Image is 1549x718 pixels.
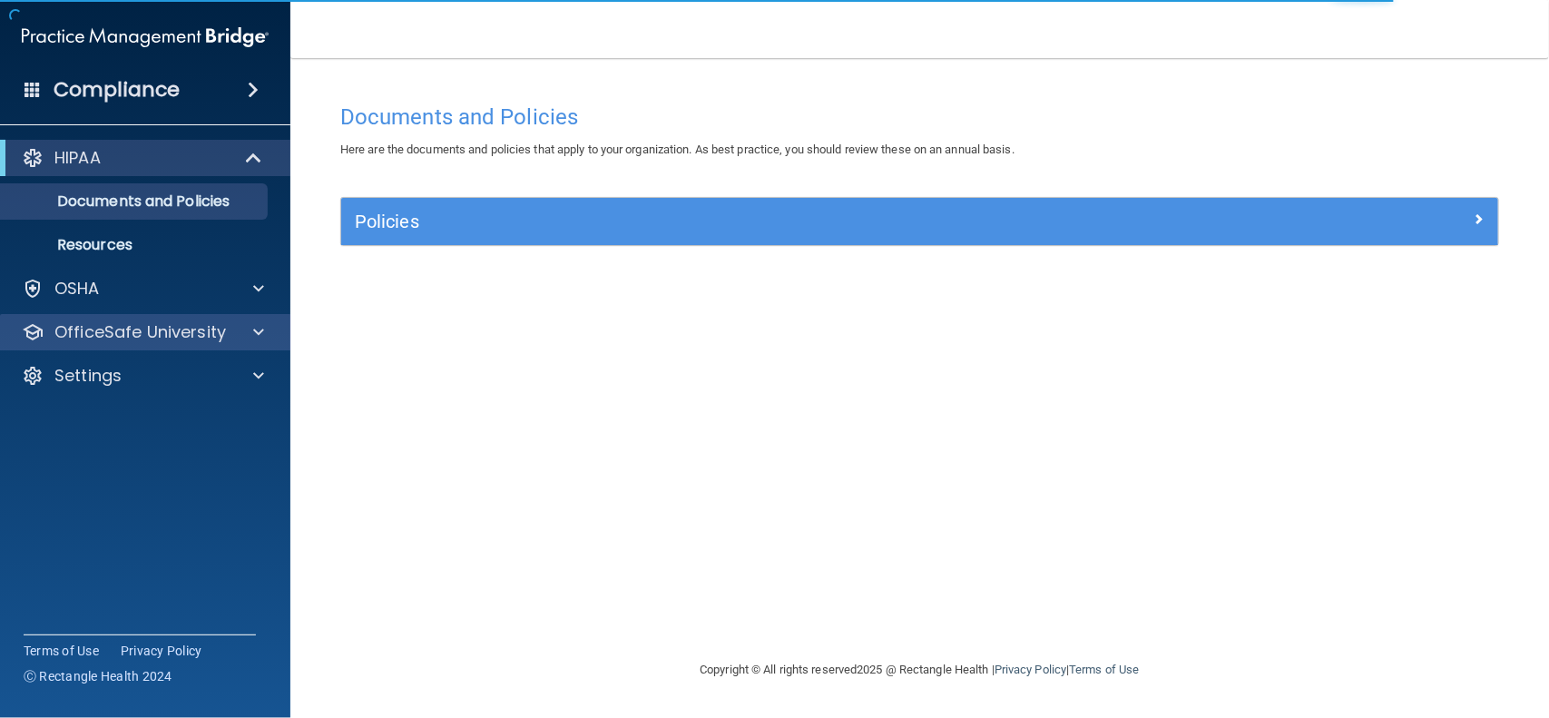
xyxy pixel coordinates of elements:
[54,278,100,300] p: OSHA
[12,192,260,211] p: Documents and Policies
[1236,591,1527,663] iframe: Drift Widget Chat Controller
[24,667,172,685] span: Ⓒ Rectangle Health 2024
[54,77,180,103] h4: Compliance
[340,105,1499,129] h4: Documents and Policies
[54,147,101,169] p: HIPAA
[995,663,1066,676] a: Privacy Policy
[340,143,1015,156] span: Here are the documents and policies that apply to your organization. As best practice, you should...
[22,147,263,169] a: HIPAA
[1069,663,1139,676] a: Terms of Use
[54,365,122,387] p: Settings
[355,211,1195,231] h5: Policies
[22,19,269,55] img: PMB logo
[589,641,1251,699] div: Copyright © All rights reserved 2025 @ Rectangle Health | |
[54,321,226,343] p: OfficeSafe University
[121,642,202,660] a: Privacy Policy
[22,365,264,387] a: Settings
[22,278,264,300] a: OSHA
[12,236,260,254] p: Resources
[24,642,99,660] a: Terms of Use
[22,321,264,343] a: OfficeSafe University
[355,207,1485,236] a: Policies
